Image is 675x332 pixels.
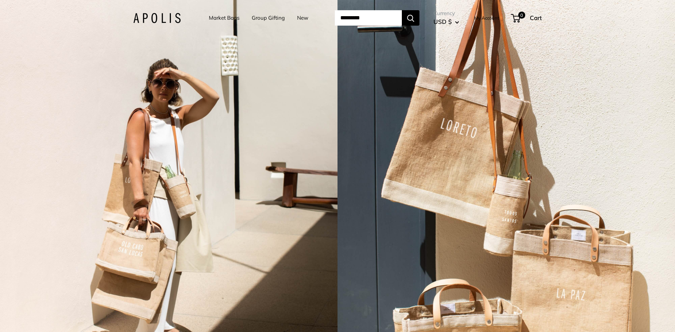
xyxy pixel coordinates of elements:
[297,13,308,23] a: New
[518,12,525,19] span: 0
[252,13,285,23] a: Group Gifting
[530,14,542,21] span: Cart
[512,12,542,24] a: 0 Cart
[474,14,499,22] a: My Account
[335,10,402,26] input: Search...
[433,16,459,27] button: USD $
[133,13,181,23] img: Apolis
[433,8,459,18] span: Currency
[209,13,239,23] a: Market Bags
[433,18,452,25] span: USD $
[402,10,419,26] button: Search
